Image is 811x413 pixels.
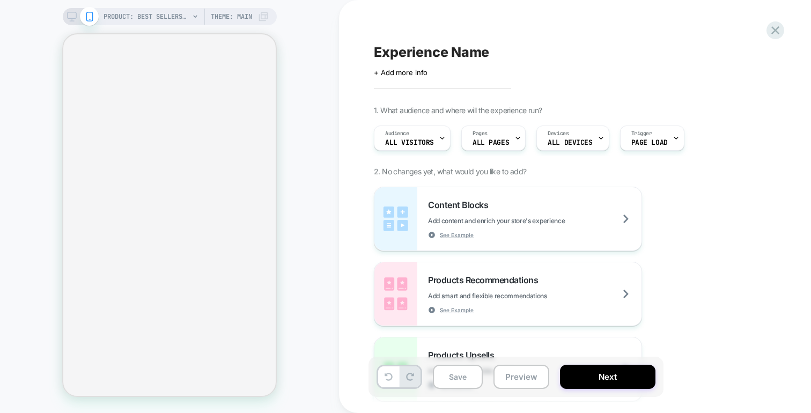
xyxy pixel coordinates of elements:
span: Add content and enrich your store's experience [428,217,618,225]
span: Products Recommendations [428,275,543,285]
span: Trigger [631,130,652,137]
span: Add smart and flexible recommendations [428,292,601,300]
span: See Example [440,231,474,239]
span: 1. What audience and where will the experience run? [374,106,542,115]
span: PRODUCT: Best Sellers Starter Pack [104,8,189,25]
span: ALL DEVICES [548,139,592,146]
span: Devices [548,130,569,137]
span: Experience Name [374,44,489,60]
span: Content Blocks [428,200,493,210]
span: See Example [440,306,474,314]
span: + Add more info [374,68,427,77]
span: All Visitors [385,139,434,146]
span: Pages [473,130,488,137]
button: Save [433,365,483,389]
span: Theme: MAIN [211,8,252,25]
button: Preview [493,365,549,389]
span: ALL PAGES [473,139,509,146]
span: Products Upsells [428,350,499,360]
span: Page Load [631,139,668,146]
span: Audience [385,130,409,137]
button: Next [560,365,655,389]
span: 2. No changes yet, what would you like to add? [374,167,526,176]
